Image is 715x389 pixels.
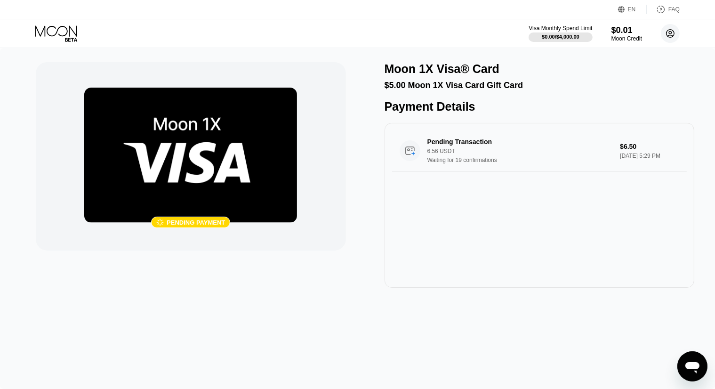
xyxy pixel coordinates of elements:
[427,157,619,163] div: Waiting for 19 confirmations
[618,5,647,14] div: EN
[392,130,687,171] div: Pending Transaction6.56 USDTWaiting for 19 confirmations$6.50[DATE] 5:29 PM
[156,219,164,227] div: 
[611,25,642,42] div: $0.01Moon Credit
[529,25,592,32] div: Visa Monthly Spend Limit
[620,153,679,159] div: [DATE] 5:29 PM
[677,351,707,381] iframe: Кнопка запуска окна обмена сообщениями
[427,138,606,146] div: Pending Transaction
[427,148,619,154] div: 6.56 USDT
[668,6,680,13] div: FAQ
[385,62,499,76] div: Moon 1X Visa® Card
[542,34,579,40] div: $0.00 / $4,000.00
[385,81,695,90] div: $5.00 Moon 1X Visa Card Gift Card
[529,25,592,42] div: Visa Monthly Spend Limit$0.00/$4,000.00
[647,5,680,14] div: FAQ
[620,143,679,150] div: $6.50
[611,25,642,35] div: $0.01
[167,219,225,226] div: Pending payment
[611,35,642,42] div: Moon Credit
[385,100,695,113] div: Payment Details
[628,6,636,13] div: EN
